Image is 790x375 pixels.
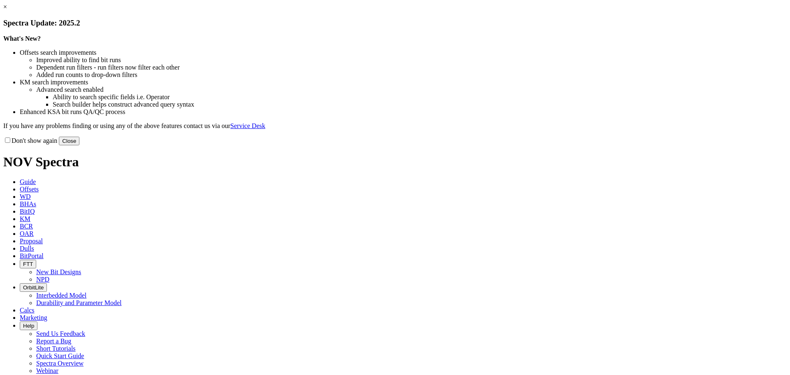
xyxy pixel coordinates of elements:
[36,292,86,299] a: Interbedded Model
[36,86,787,93] li: Advanced search enabled
[20,215,30,222] span: KM
[3,3,7,10] a: ×
[20,230,34,237] span: OAR
[20,208,35,215] span: BitIQ
[36,360,84,367] a: Spectra Overview
[36,64,787,71] li: Dependent run filters - run filters now filter each other
[20,223,33,230] span: BCR
[20,238,43,245] span: Proposal
[3,154,787,170] h1: NOV Spectra
[5,137,10,143] input: Don't show again
[20,314,47,321] span: Marketing
[53,101,787,108] li: Search builder helps construct advanced query syntax
[36,268,81,275] a: New Bit Designs
[23,261,33,267] span: FTT
[20,307,35,314] span: Calcs
[20,193,31,200] span: WD
[20,245,34,252] span: Dulls
[20,79,787,86] li: KM search improvements
[20,200,36,207] span: BHAs
[36,56,787,64] li: Improved ability to find bit runs
[36,367,58,374] a: Webinar
[36,338,71,345] a: Report a Bug
[3,35,41,42] strong: What's New?
[36,299,122,306] a: Durability and Parameter Model
[3,137,57,144] label: Don't show again
[59,137,79,145] button: Close
[20,108,787,116] li: Enhanced KSA bit runs QA/QC process
[36,352,84,359] a: Quick Start Guide
[3,19,787,28] h3: Spectra Update: 2025.2
[23,284,44,291] span: OrbitLite
[36,345,76,352] a: Short Tutorials
[36,276,49,283] a: NPD
[36,71,787,79] li: Added run counts to drop-down filters
[230,122,265,129] a: Service Desk
[20,178,36,185] span: Guide
[53,93,787,101] li: Ability to search specific fields i.e. Operator
[20,49,787,56] li: Offsets search improvements
[23,323,34,329] span: Help
[20,252,44,259] span: BitPortal
[36,330,85,337] a: Send Us Feedback
[3,122,787,130] p: If you have any problems finding or using any of the above features contact us via our
[20,186,39,193] span: Offsets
